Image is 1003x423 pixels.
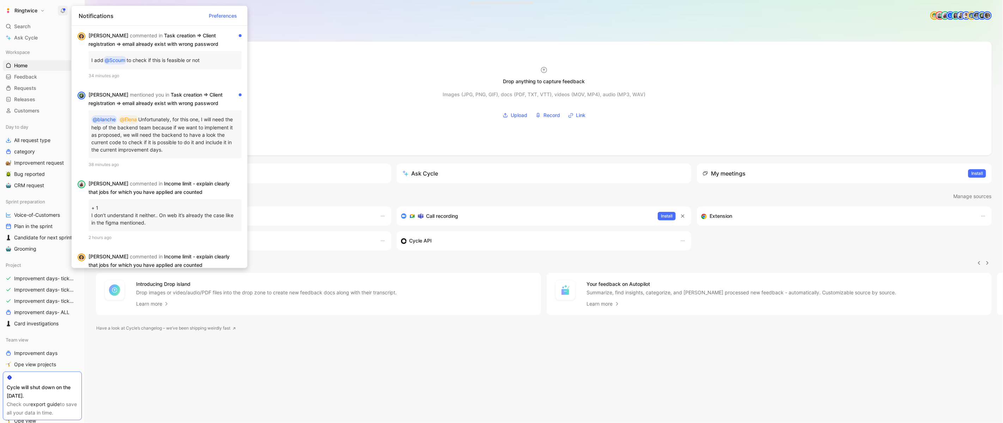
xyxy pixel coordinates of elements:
img: avatar [78,181,85,188]
span: mentioned you in [130,92,169,98]
img: avatar [78,33,85,39]
img: avatar [78,92,85,99]
div: [PERSON_NAME] Task creation => Client registration => email already exist with wrong password [89,31,236,48]
div: 34 minutes ago [89,72,242,79]
span: Preferences [209,11,237,20]
div: avatar[PERSON_NAME] commented in Task creation => Client registration => email already exist with... [72,26,247,85]
div: @Elena [120,115,137,124]
div: [PERSON_NAME] Task creation => Client registration => email already exist with wrong password [89,91,236,108]
div: [PERSON_NAME] Income limit - explain clearly that jobs for which you have applied are counted [89,179,236,196]
span: commented in [130,180,163,186]
span: Notifications [79,11,114,20]
p: Unfortunately, for this one, I will need the help of the backend team because if we want to imple... [91,113,239,155]
img: avatar [78,254,85,260]
div: @blanche [93,115,116,124]
p: + 1 I don’t understand it neither.. On web it’s already the case like in the figma mentioned. [91,202,239,228]
span: commented in [130,253,163,259]
p: I add to check if this is feasible or not [91,54,239,67]
div: avatar[PERSON_NAME] mentioned you in Task creation => Client registration => email already exist ... [72,85,247,174]
div: avatar[PERSON_NAME] commented in Income limit - explain clearly that jobs for which you have appl... [72,174,247,247]
button: Preferences [206,10,240,21]
div: [PERSON_NAME] Income limit - explain clearly that jobs for which you have applied are counted [89,252,236,269]
div: 38 minutes ago [89,161,242,168]
div: avatar[PERSON_NAME] commented in Income limit - explain clearly that jobs for which you have appl... [72,247,247,365]
div: @Scoum [105,56,125,65]
span: commented in [130,32,163,38]
div: 2 hours ago [89,234,242,241]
